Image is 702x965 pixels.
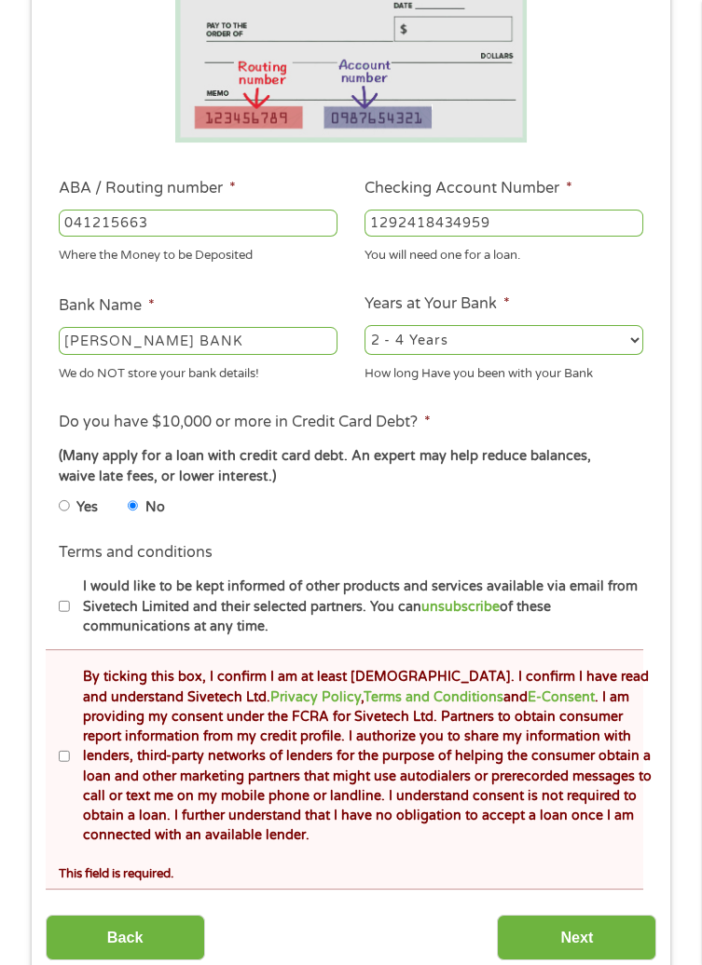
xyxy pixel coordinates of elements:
input: Back [46,915,205,960]
label: I would like to be kept informed of other products and services available via email from Sivetech... [70,577,656,636]
div: You will need one for a loan. [365,240,643,265]
div: We do NOT store your bank details! [59,359,337,384]
div: Where the Money to be Deposited [59,240,337,265]
label: Bank Name [59,296,155,316]
a: Privacy Policy [270,689,361,705]
a: Terms and Conditions [364,689,503,705]
label: No [145,497,165,518]
input: 345634636 [365,210,643,238]
label: ABA / Routing number [59,179,236,198]
label: Terms and conditions [59,543,213,563]
a: unsubscribe [421,599,500,615]
div: How long Have you been with your Bank [365,359,643,384]
div: (Many apply for a loan with credit card debt. An expert may help reduce balances, waive late fees... [59,446,643,486]
input: 263177916 [59,210,337,238]
label: Yes [76,497,98,518]
label: Do you have $10,000 or more in Credit Card Debt? [59,413,431,432]
input: Next [497,915,656,960]
label: By ticking this box, I confirm I am at least [DEMOGRAPHIC_DATA]. I confirm I have read and unders... [70,667,656,845]
label: Checking Account Number [365,179,572,198]
a: E-Consent [528,689,595,705]
div: This field is required. [59,859,643,884]
label: Years at Your Bank [365,294,510,314]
